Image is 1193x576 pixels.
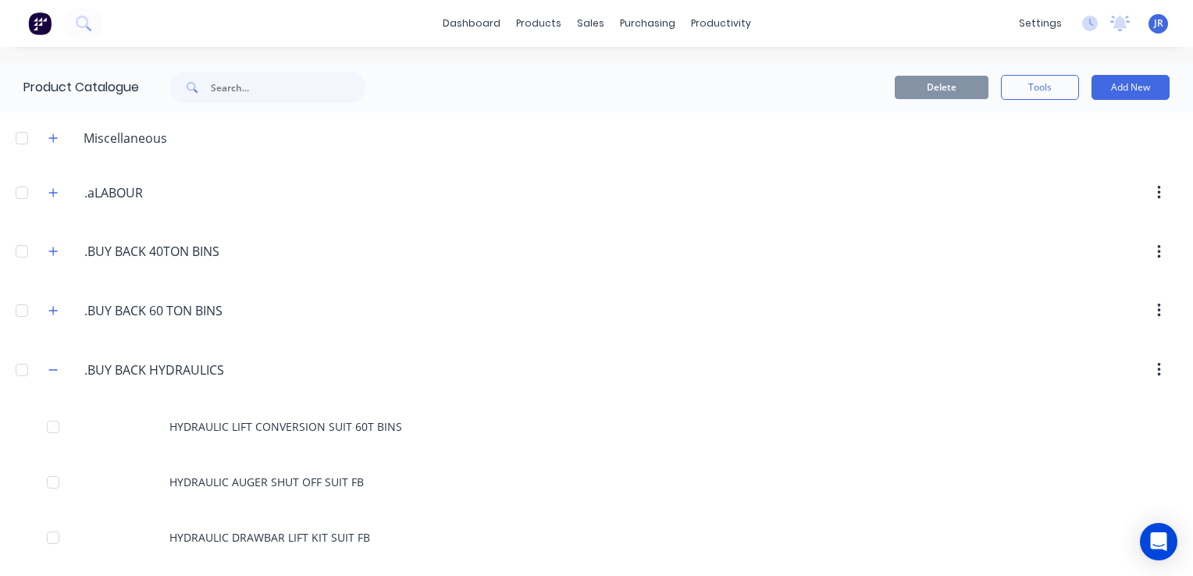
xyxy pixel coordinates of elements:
a: dashboard [435,12,508,35]
div: purchasing [612,12,683,35]
div: Open Intercom Messenger [1140,523,1177,560]
input: Enter category name [84,301,269,320]
div: settings [1011,12,1070,35]
button: Delete [895,76,988,99]
div: productivity [683,12,759,35]
input: Enter category name [84,361,269,379]
input: Search... [211,72,365,103]
button: Tools [1001,75,1079,100]
div: sales [569,12,612,35]
div: Miscellaneous [71,129,180,148]
img: Factory [28,12,52,35]
input: Enter category name [84,183,269,202]
input: Enter category name [84,242,269,261]
span: JR [1154,16,1163,30]
button: Add New [1092,75,1170,100]
div: products [508,12,569,35]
